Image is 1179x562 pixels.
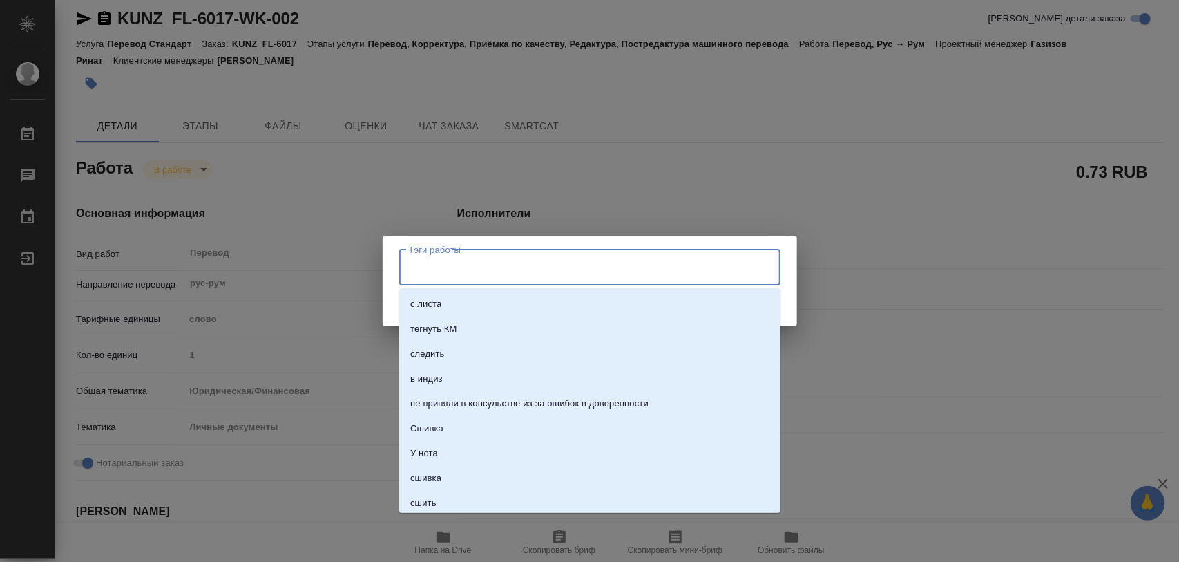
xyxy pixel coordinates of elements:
p: следить [410,347,444,361]
p: сшить [410,496,437,510]
p: У нота [410,447,438,460]
p: тегнуть КМ [410,322,457,336]
p: в индиз [410,372,443,386]
p: с листа [410,297,441,311]
p: не приняли в консульстве из-за ошибок в доверенности [410,397,649,411]
p: сшивка [410,471,441,485]
p: Сшивка [410,422,443,435]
